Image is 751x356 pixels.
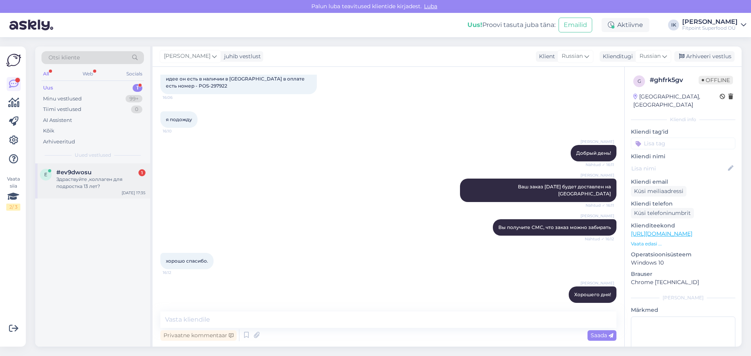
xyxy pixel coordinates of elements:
span: Хорошего дня! [574,292,611,297]
div: Privaatne kommentaar [160,330,237,341]
input: Lisa tag [631,138,735,149]
p: Kliendi telefon [631,200,735,208]
span: [PERSON_NAME] [580,213,614,219]
span: Russian [562,52,583,61]
span: g [638,78,641,84]
span: [PERSON_NAME] [580,172,614,178]
span: Uued vestlused [75,152,111,159]
div: Minu vestlused [43,95,82,103]
div: Web [81,69,95,79]
div: Küsi telefoninumbrit [631,208,694,218]
p: Brauser [631,270,735,278]
p: Chrome [TECHNICAL_ID] [631,278,735,286]
div: [DATE] 17:35 [122,190,146,196]
a: [URL][DOMAIN_NAME] [631,230,692,237]
a: [PERSON_NAME]Fitpoint Superfood OÜ [682,19,746,31]
div: Aktiivne [602,18,649,32]
p: Vaata edasi ... [631,240,735,247]
span: #ev9dwosu [56,169,92,176]
div: [GEOGRAPHIC_DATA], [GEOGRAPHIC_DATA] [633,93,720,109]
div: Arhiveeri vestlus [674,51,735,62]
div: Vaata siia [6,175,20,211]
div: juhib vestlust [221,52,261,61]
img: Askly Logo [6,53,21,68]
span: Nähtud ✓ 16:11 [585,202,614,208]
span: [PERSON_NAME] [580,139,614,145]
div: # ghfrk5gv [650,75,699,85]
span: Ваш заказ [DATE] будет доставлен на [GEOGRAPHIC_DATA] [518,184,612,197]
span: 16:14 [585,303,614,309]
div: Здраствуйте ,коллаген для подростка 13 лет? [56,176,146,190]
div: Tiimi vestlused [43,106,81,113]
div: 1 [133,84,142,92]
span: Вы получите СМС, что заказ можно забирать [498,224,611,230]
div: AI Assistent [43,116,72,124]
div: IK [668,20,679,30]
div: Klient [536,52,555,61]
span: я подожду [166,116,192,122]
b: Uus! [467,21,482,29]
div: [PERSON_NAME] [682,19,738,25]
span: Nähtud ✓ 16:12 [585,236,614,242]
div: Küsi meiliaadressi [631,186,686,197]
span: Добрый день! [576,150,611,156]
div: Klienditugi [600,52,633,61]
div: Proovi tasuta juba täna: [467,20,555,30]
div: Uus [43,84,53,92]
div: All [41,69,50,79]
div: [PERSON_NAME] [631,294,735,301]
div: Kliendi info [631,116,735,123]
p: Kliendi nimi [631,152,735,161]
p: Kliendi email [631,178,735,186]
div: Arhiveeritud [43,138,75,146]
p: Windows 10 [631,259,735,267]
p: Klienditeekond [631,222,735,230]
div: Socials [125,69,144,79]
span: 16:06 [163,95,192,100]
div: 2 / 3 [6,204,20,211]
p: Operatsioonisüsteem [631,250,735,259]
div: Kõik [43,127,54,135]
p: Kliendi tag'id [631,128,735,136]
span: 16:12 [163,270,192,275]
span: Offline [699,76,733,84]
span: Otsi kliente [49,54,80,62]
p: Märkmed [631,306,735,314]
div: 1 [138,169,146,176]
span: Saada [591,332,613,339]
span: хорошо спасибо. [166,258,208,264]
div: Fitpoint Superfood OÜ [682,25,738,31]
div: 0 [131,106,142,113]
span: e [44,172,47,177]
span: [PERSON_NAME] [164,52,210,61]
span: 16:10 [163,128,192,134]
span: Luba [422,3,440,10]
div: 99+ [126,95,142,103]
input: Lisa nimi [631,164,726,173]
span: Nähtud ✓ 16:11 [585,162,614,168]
span: [PERSON_NAME] [580,280,614,286]
button: Emailid [559,18,592,32]
span: Russian [640,52,661,61]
